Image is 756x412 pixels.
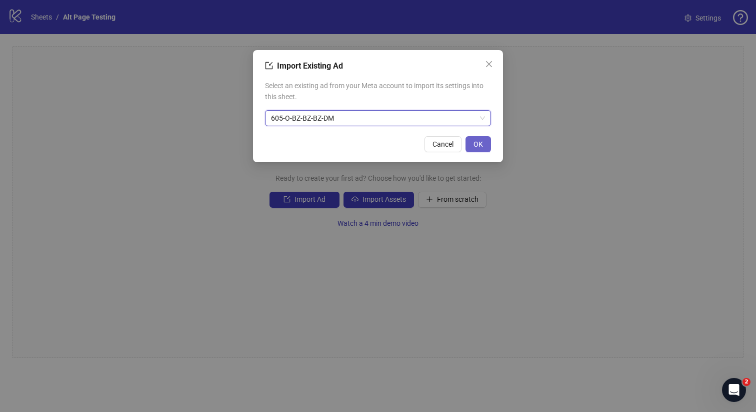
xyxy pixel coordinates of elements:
span: import [265,62,273,70]
span: Import Existing Ad [277,61,343,71]
button: OK [465,136,491,152]
span: close [485,60,493,68]
span: 605-O-BZ-BZ-BZ-DM [271,111,485,126]
button: Cancel [424,136,461,152]
button: Close [481,56,497,72]
iframe: Intercom live chat [722,378,746,402]
span: 2 [742,378,750,386]
span: OK [473,140,483,148]
span: Select an existing ad from your Meta account to import its settings into this sheet. [265,80,491,102]
span: Cancel [432,140,453,148]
